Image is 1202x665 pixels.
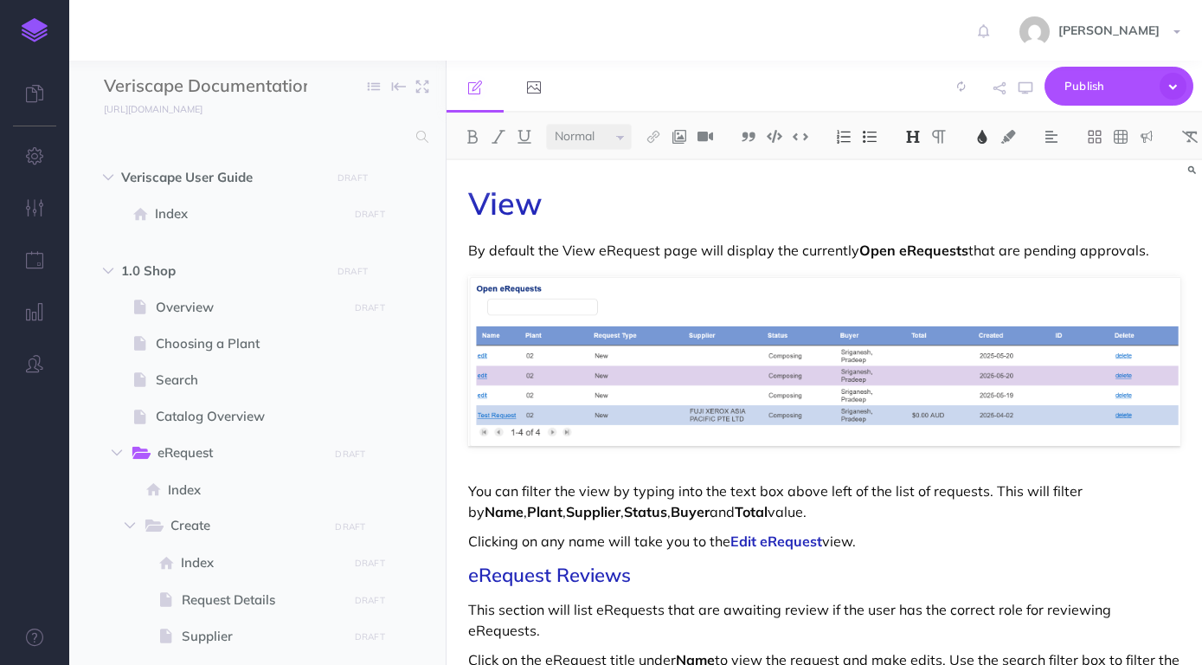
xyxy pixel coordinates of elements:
[468,481,1180,522] p: You can filter the view by typing into the text box above left of the list of requests. This will...
[468,563,631,587] span: eRequest Reviews
[517,130,532,144] img: Underline button
[182,590,342,610] span: Request Details
[155,203,342,224] span: Index
[735,503,768,520] strong: Total
[121,261,320,281] span: 1.0 Shop
[468,276,1180,447] img: Uyd1l7UO20xF2f7JSekP.png
[468,184,543,223] span: View
[566,503,620,520] strong: Supplier
[862,130,877,144] img: Unordered list button
[170,515,316,538] span: Create
[671,503,710,520] strong: Buyer
[624,503,667,520] strong: Status
[1064,73,1151,100] span: Publish
[355,209,385,220] small: DRAFT
[156,297,342,318] span: Overview
[348,627,391,647] button: DRAFT
[1019,16,1050,47] img: 743f3ee6f9f80ed2ad13fd650e81ed88.jpg
[182,626,342,647] span: Supplier
[485,503,524,520] strong: Name
[491,130,506,144] img: Italic button
[337,172,368,184] small: DRAFT
[836,130,852,144] img: Ordered list button
[348,591,391,610] button: DRAFT
[468,599,1180,641] p: This section will list eRequests that are awaiting review if the user has the correct role for re...
[156,406,342,427] span: Catalog Overview
[859,242,968,259] strong: Open eRequests
[697,130,713,144] img: Add video button
[329,517,372,537] button: DRAFT
[1045,67,1193,106] button: Publish
[104,103,202,115] small: [URL][DOMAIN_NAME]
[646,130,661,144] img: Link button
[767,130,782,143] img: Code block button
[157,442,316,465] span: eRequest
[156,370,342,391] span: Search
[121,167,320,188] span: Veriscape User Guide
[527,503,562,520] strong: Plant
[730,533,822,550] a: Edit eRequest
[331,168,375,188] button: DRAFT
[1182,130,1198,144] img: Clear styles button
[348,298,391,318] button: DRAFT
[22,18,48,42] img: logo-mark.svg
[468,531,1180,552] p: Clicking on any name will take you to the view.
[335,449,365,460] small: DRAFT
[1050,23,1168,38] span: [PERSON_NAME]
[331,261,375,281] button: DRAFT
[337,266,368,277] small: DRAFT
[69,100,220,117] a: [URL][DOMAIN_NAME]
[1044,130,1059,144] img: Alignment dropdown menu button
[156,333,342,354] span: Choosing a Plant
[355,558,385,569] small: DRAFT
[741,130,756,144] img: Blockquote button
[348,553,391,573] button: DRAFT
[1139,130,1154,144] img: Callout dropdown menu button
[168,480,342,500] span: Index
[465,130,480,144] img: Bold button
[348,204,391,224] button: DRAFT
[1000,130,1016,144] img: Text background color button
[104,121,406,152] input: Search
[974,130,990,144] img: Text color button
[355,631,385,642] small: DRAFT
[335,521,365,533] small: DRAFT
[181,552,342,573] span: Index
[1113,130,1128,144] img: Create table button
[468,240,1180,261] p: By default the View eRequest page will display the currently that are pending approvals.
[931,130,947,144] img: Paragraph button
[793,130,808,143] img: Inline code button
[355,302,385,313] small: DRAFT
[104,74,307,100] input: Documentation Name
[329,444,372,464] button: DRAFT
[355,595,385,606] small: DRAFT
[905,130,921,144] img: Headings dropdown button
[672,130,687,144] img: Add image button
